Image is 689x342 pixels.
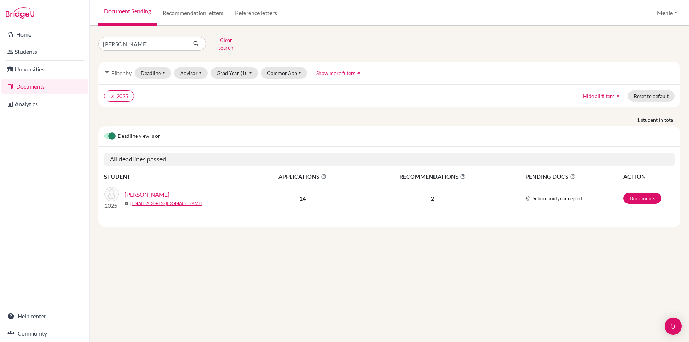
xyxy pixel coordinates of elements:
i: arrow_drop_up [614,92,622,99]
button: Hide all filtersarrow_drop_up [577,90,628,102]
span: APPLICATIONS [248,172,357,181]
a: Analytics [1,97,88,111]
p: 2025 [104,201,119,210]
i: filter_list [104,70,110,76]
a: Help center [1,309,88,323]
span: mail [125,202,129,206]
button: clear2025 [104,90,134,102]
i: arrow_drop_up [355,69,362,76]
img: Common App logo [525,196,531,201]
p: 2 [358,194,508,203]
span: Show more filters [316,70,355,76]
a: Universities [1,62,88,76]
button: Deadline [135,67,171,79]
th: STUDENT [104,172,248,181]
h5: All deadlines passed [104,153,675,166]
button: Show more filtersarrow_drop_up [310,67,369,79]
img: Bridge-U [6,7,34,19]
a: Community [1,326,88,341]
button: Advisor [174,67,208,79]
a: [PERSON_NAME] [125,190,169,199]
th: ACTION [623,172,675,181]
span: Filter by [111,70,132,76]
span: School midyear report [533,195,582,202]
button: CommonApp [261,67,308,79]
button: Grad Year(1) [211,67,258,79]
span: PENDING DOCS [525,172,623,181]
img: Kilian, Steven [104,187,119,201]
input: Find student by name... [98,37,187,51]
b: 14 [299,195,306,202]
button: Menie [654,6,680,20]
i: clear [110,94,115,99]
button: Clear search [206,34,246,53]
a: [EMAIL_ADDRESS][DOMAIN_NAME] [130,200,202,207]
button: Reset to default [628,90,675,102]
span: RECOMMENDATIONS [358,172,508,181]
span: Hide all filters [583,93,614,99]
strong: 1 [637,116,641,123]
a: Home [1,27,88,42]
a: Students [1,44,88,59]
span: student in total [641,116,680,123]
span: Deadline view is on [118,132,161,141]
a: Documents [1,79,88,94]
div: Open Intercom Messenger [665,318,682,335]
span: (1) [240,70,246,76]
a: Documents [623,193,661,204]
